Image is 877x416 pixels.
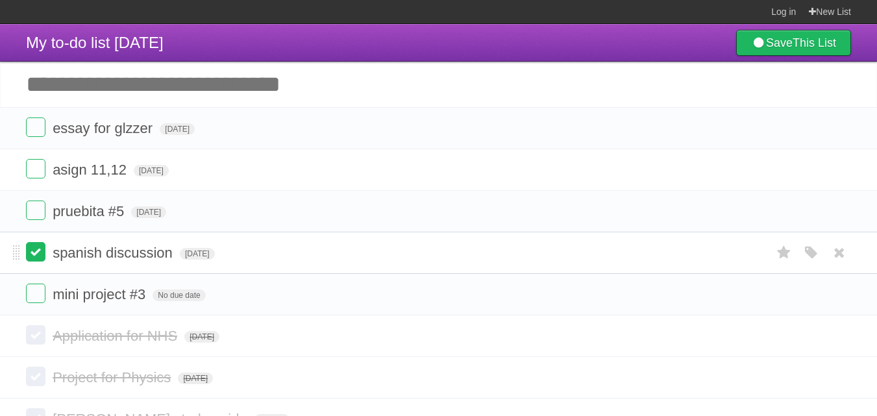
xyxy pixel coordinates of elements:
label: Done [26,159,45,178]
label: Done [26,117,45,137]
span: My to-do list [DATE] [26,34,164,51]
span: [DATE] [178,373,213,384]
span: Project for Physics [53,369,174,385]
span: [DATE] [180,248,215,260]
label: Star task [772,242,797,263]
label: Done [26,367,45,386]
span: [DATE] [184,331,219,343]
span: No due date [153,289,205,301]
label: Done [26,242,45,262]
span: Application for NHS [53,328,180,344]
span: mini project #3 [53,286,149,302]
b: This List [793,36,836,49]
span: [DATE] [134,165,169,177]
a: SaveThis List [736,30,851,56]
span: asign 11,12 [53,162,130,178]
span: pruebita #5 [53,203,127,219]
label: Done [26,201,45,220]
span: [DATE] [160,123,195,135]
span: essay for glzzer [53,120,156,136]
label: Done [26,284,45,303]
label: Done [26,325,45,345]
span: spanish discussion [53,245,176,261]
span: [DATE] [131,206,166,218]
